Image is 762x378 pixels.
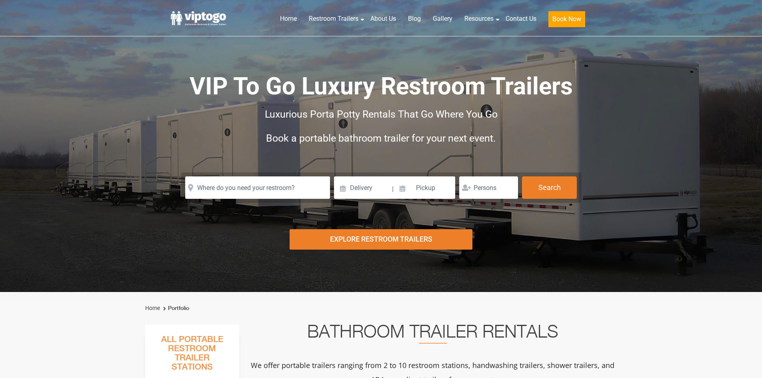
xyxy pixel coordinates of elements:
[290,229,472,250] div: Explore Restroom Trailers
[395,176,456,199] input: Pickup
[250,324,616,344] h2: Bathroom Trailer Rentals
[459,176,518,199] input: Persons
[392,176,394,202] span: |
[458,10,500,28] a: Resources
[274,10,303,28] a: Home
[364,10,402,28] a: About Us
[145,305,160,311] a: Home
[522,176,577,199] button: Search
[303,10,364,28] a: Restroom Trailers
[266,132,496,144] span: Book a portable bathroom trailer for your next event.
[542,10,591,32] a: Book Now
[500,10,542,28] a: Contact Us
[161,304,189,313] li: Portfolio
[185,176,330,199] input: Where do you need your restroom?
[402,10,427,28] a: Blog
[427,10,458,28] a: Gallery
[548,11,585,27] button: Book Now
[265,108,498,120] span: Luxurious Porta Potty Rentals That Go Where You Go
[190,72,573,100] span: VIP To Go Luxury Restroom Trailers
[334,176,391,199] input: Delivery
